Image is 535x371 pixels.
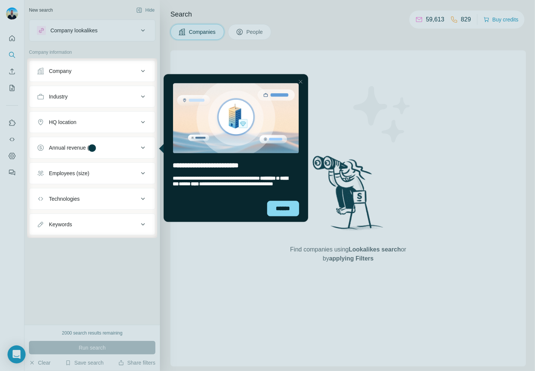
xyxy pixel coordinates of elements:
[157,73,310,223] iframe: Tooltip
[49,221,72,228] div: Keywords
[49,170,89,177] div: Employees (size)
[29,164,155,182] button: Employees (size)
[49,195,80,203] div: Technologies
[49,144,94,151] div: Annual revenue ($)
[29,88,155,106] button: Industry
[49,118,76,126] div: HQ location
[29,113,155,131] button: HQ location
[29,190,155,208] button: Technologies
[29,215,155,233] button: Keywords
[29,139,155,157] button: Annual revenue ($)
[49,67,71,75] div: Company
[29,62,155,80] button: Company
[49,93,68,100] div: Industry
